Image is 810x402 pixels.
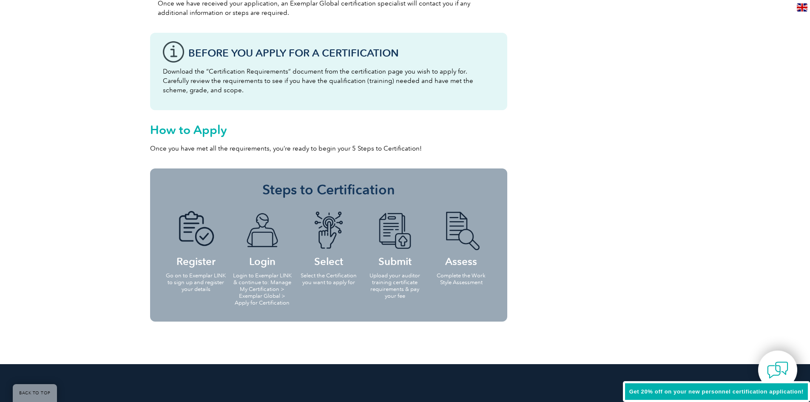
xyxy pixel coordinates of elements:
[431,211,492,266] h4: Assess
[232,211,293,266] h4: Login
[13,384,57,402] a: BACK TO TOP
[364,211,426,266] h4: Submit
[165,211,227,266] h4: Register
[163,67,495,95] p: Download the “Certification Requirements” document from the certification page you wish to apply ...
[173,211,219,250] img: icon-blue-doc-tick.png
[767,359,788,381] img: contact-chat.png
[150,144,507,153] p: Once you have met all the requirements, you’re ready to begin your 5 Steps to Certification!
[165,272,227,293] p: Go on to Exemplar LINK to sign up and register your details
[431,272,492,286] p: Complete the Work Style Assessment
[438,211,485,250] img: icon-blue-doc-search.png
[150,123,507,137] h2: How to Apply
[629,388,804,395] span: Get 20% off on your new personnel certification application!
[163,181,495,198] h3: Steps to Certification
[232,272,293,306] p: Login to Exemplar LINK & continue to: Manage My Certification > Exemplar Global > Apply for Certi...
[305,211,352,250] img: icon-blue-finger-button.png
[372,211,418,250] img: icon-blue-doc-arrow.png
[298,272,359,286] p: Select the Certification you want to apply for
[364,272,426,299] p: Upload your auditor training certificate requirements & pay your fee
[797,3,807,11] img: en
[188,48,495,58] h3: Before You Apply For a Certification
[298,211,359,266] h4: Select
[239,211,286,250] img: icon-blue-laptop-male.png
